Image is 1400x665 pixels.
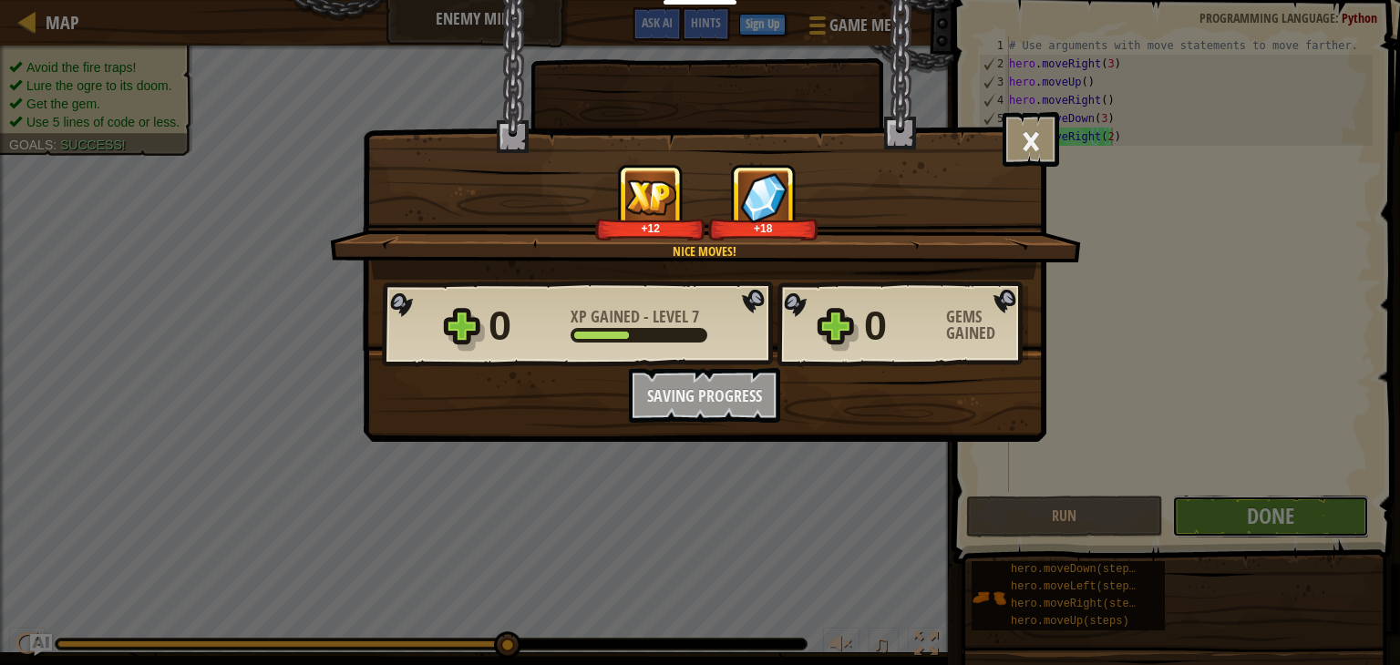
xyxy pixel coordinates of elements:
[571,305,643,328] span: XP Gained
[740,172,787,222] img: Gems Gained
[864,297,935,355] div: 0
[489,297,560,355] div: 0
[625,179,676,215] img: XP Gained
[692,305,699,328] span: 7
[417,242,992,261] div: Nice moves!
[1003,112,1059,167] button: ×
[571,309,699,325] div: -
[649,305,692,328] span: Level
[599,221,702,235] div: +12
[946,309,1028,342] div: Gems Gained
[712,221,815,235] div: +18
